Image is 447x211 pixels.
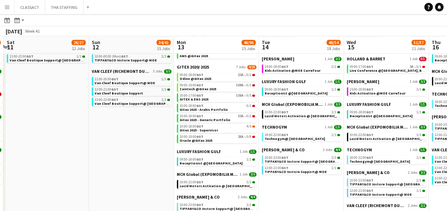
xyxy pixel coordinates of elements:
[246,83,251,87] span: 0/3
[350,65,373,69] span: 09:00-17:00
[262,56,341,61] a: [PERSON_NAME]1 Job2/2
[180,73,203,77] span: 09:00-18:00
[236,83,244,87] span: 109A
[432,39,441,45] span: Thu
[246,135,251,139] span: 0/8
[422,134,425,136] span: 3/3
[180,134,255,142] a: 10:00-19:00GST26A•0/8Oracle @Gitex 2025
[410,65,414,69] span: 3A
[408,171,417,175] span: 2 Jobs
[180,124,255,132] a: 10:00-18:00GST4/5Gitex 2025 - Supervisor
[350,132,425,141] a: 10:00-22:00GST3/3Lucid Motors Activation @ [GEOGRAPHIC_DATA]
[95,98,118,102] span: 13:00-22:00
[350,155,425,163] a: 18:00-22:00GST1/1Technogym@ [GEOGRAPHIC_DATA]
[92,69,171,108] div: VAN CLEEF (RICHEMONT DUBAI FZE)3 Jobs3/311:00-20:00GST1/1Van Cleef Boutique Support@ MOE12:00-21:...
[180,83,255,91] a: 09:00-19:00GST109A•0/3Zaintech @Gitex 2025
[347,170,426,175] a: [PERSON_NAME] & CO2 Jobs3/3
[6,43,15,51] span: 11
[246,104,251,108] span: 0/1
[422,157,425,159] span: 1/1
[238,195,248,199] span: 2 Jobs
[196,202,203,207] span: GST
[326,40,341,45] span: 49/54
[252,94,255,97] span: 0/5
[261,43,270,51] span: 14
[416,65,421,69] span: 0/1
[167,88,170,91] span: 1/1
[180,114,255,118] div: •
[161,77,166,81] span: 1/1
[262,39,270,45] span: Tue
[331,133,336,137] span: 1/1
[366,110,373,114] span: GST
[419,171,426,175] span: 3/3
[265,68,320,73] span: Kids Activation @MOE Carrefour
[347,79,426,84] a: [PERSON_NAME]1 Job3/3
[262,56,341,79] div: [PERSON_NAME]1 Job2/214:00-18:00GST2/2Kids Activation @MOE Carrefour
[281,132,288,137] span: GST
[252,115,255,117] span: 0/2
[180,73,255,77] div: •
[419,102,426,107] span: 1/1
[411,40,426,45] span: 51/57
[416,110,421,114] span: 1/1
[350,189,373,193] span: 12:00-21:00
[265,132,340,141] a: 18:00-22:00GST1/1Technogym@ [GEOGRAPHIC_DATA]
[350,179,373,182] span: 10:00-23:00
[180,94,203,97] span: 10:00-17:00
[241,40,256,45] span: 46/96
[242,46,255,51] div: 25 Jobs
[325,57,332,61] span: 1 Job
[95,91,143,96] span: Van Cleef Boutique Support
[347,147,426,170] div: TECHNOGYM1 Job1/118:00-22:00GST1/1Technogym@ [GEOGRAPHIC_DATA]
[337,134,340,136] span: 1/1
[167,55,170,58] span: 2/2
[252,105,255,107] span: 0/1
[347,203,406,208] span: VAN CLEEF (RICHEMONT DUBAI FZE)
[281,110,288,114] span: GST
[111,77,118,81] span: GST
[347,170,390,175] span: TIFFANY & CO
[331,110,336,114] span: 3/3
[419,125,426,129] span: 3/3
[408,204,417,208] span: 2 Jobs
[350,192,412,197] span: TIFFANY&CO Instore Support@ MOE
[180,125,203,128] span: 10:00-18:00
[92,69,171,74] a: VAN CLEEF (RICHEMONT DUBAI FZE)3 Jobs3/3
[265,133,288,137] span: 18:00-22:00
[95,77,170,85] a: 11:00-20:00GST1/1Van Cleef Boutique Support@ MOE
[325,102,332,107] span: 1 Job
[246,94,251,97] span: 0/5
[177,194,256,200] a: [PERSON_NAME] & CO2 Jobs4/4
[265,87,340,95] a: 09:00-18:00GST1/1Receptionist @[GEOGRAPHIC_DATA]
[337,66,340,68] span: 2/2
[331,166,336,170] span: 1/1
[238,135,244,139] span: 26A
[262,79,306,84] span: LUXURY FASHION GULF
[327,46,340,51] div: 18 Jobs
[422,111,425,113] span: 1/1
[265,156,288,159] span: 10:00-23:00
[180,180,255,188] a: 10:00-22:00GST3/3Lucid Motors Activation @ [GEOGRAPHIC_DATA]
[350,136,432,141] span: Lucid Motors Activation @ Galleria Mall
[337,167,340,169] span: 1/1
[350,110,425,118] a: 09:00-18:00GST1/1Receptionist @[GEOGRAPHIC_DATA]
[262,124,341,147] div: TECHNOGYM1 Job1/118:00-22:00GST1/1Technogym@ [GEOGRAPHIC_DATA]
[337,157,340,159] span: 3/3
[180,93,255,101] a: 10:00-17:00GST156A•0/5GITEX & ENS 2025
[180,135,203,139] span: 10:00-19:00
[196,103,203,108] span: GST
[347,102,426,107] a: LUXURY FASHION GULF1 Job1/1
[347,124,408,130] span: MCH Global (EXPOMOBILIA MCH GLOBAL ME LIVE MARKETING LLC)
[252,84,255,86] span: 0/3
[422,88,425,91] span: 3/3
[45,0,84,14] button: THA STAFFING
[180,50,255,58] a: 09:00-17:00GST0/6AWS @Gitex 2025
[265,110,288,114] span: 10:00-22:00
[82,55,85,58] span: 1/1
[180,97,208,102] span: GITEX & ENS 2025
[180,107,228,112] span: Gitex 2025 - Arabic Portfolio
[7,39,15,45] span: Sat
[95,81,155,85] span: Van Cleef Boutique Support@ MOE
[10,54,85,62] a: 13:00-22:00GST1/1Van Cleef Boutique Support@ [GEOGRAPHIC_DATA]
